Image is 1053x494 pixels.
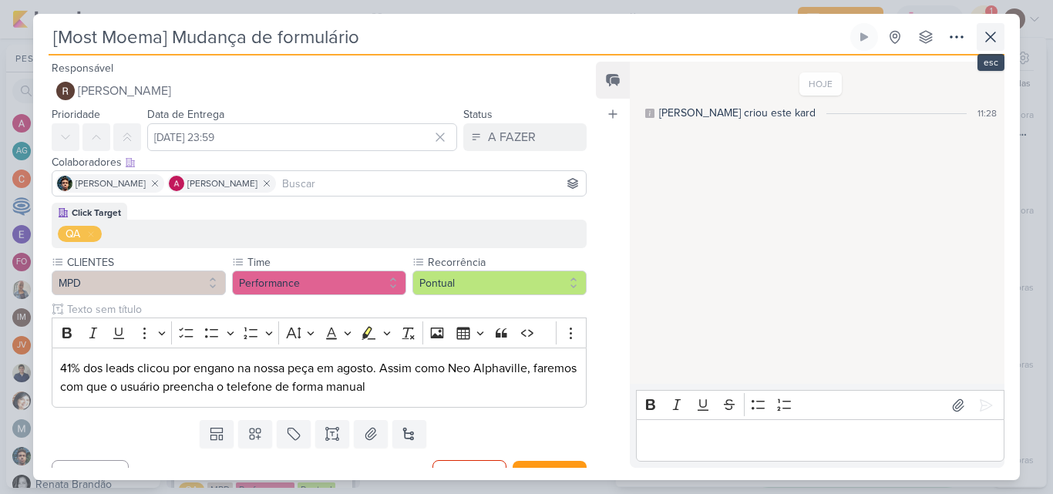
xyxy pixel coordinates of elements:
[187,176,257,190] span: [PERSON_NAME]
[636,390,1004,420] div: Editor toolbar
[52,62,113,75] label: Responsável
[72,206,121,220] div: Click Target
[636,419,1004,462] div: Editor editing area: main
[52,108,100,121] label: Prioridade
[52,154,587,170] div: Colaboradores
[78,82,171,100] span: [PERSON_NAME]
[426,254,587,271] label: Recorrência
[66,226,80,242] div: QA
[64,301,587,318] input: Texto sem título
[977,54,1004,71] div: esc
[488,128,536,146] div: A FAZER
[463,108,493,121] label: Status
[52,318,587,348] div: Editor toolbar
[52,348,587,408] div: Editor editing area: main
[76,176,146,190] span: [PERSON_NAME]
[66,254,226,271] label: CLIENTES
[412,271,587,295] button: Pontual
[60,361,577,395] span: 41% dos leads clicou por engano na nossa peça em agosto. Assim como Neo Alphaville, faremos com q...
[513,461,587,489] button: Aceitar
[56,82,75,100] img: Rafael Dornelles
[52,460,129,490] button: Cancelar
[52,271,226,295] button: MPD
[432,460,506,490] button: Rejeitar
[279,174,583,193] input: Buscar
[858,31,870,43] div: Ligar relógio
[147,123,457,151] input: Select a date
[52,77,587,105] button: [PERSON_NAME]
[246,254,406,271] label: Time
[463,123,587,151] button: A FAZER
[49,23,847,51] input: Kard Sem Título
[977,106,997,120] div: 11:28
[169,176,184,191] img: Alessandra Gomes
[232,271,406,295] button: Performance
[659,105,816,121] div: [PERSON_NAME] criou este kard
[147,108,224,121] label: Data de Entrega
[57,176,72,191] img: Nelito Junior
